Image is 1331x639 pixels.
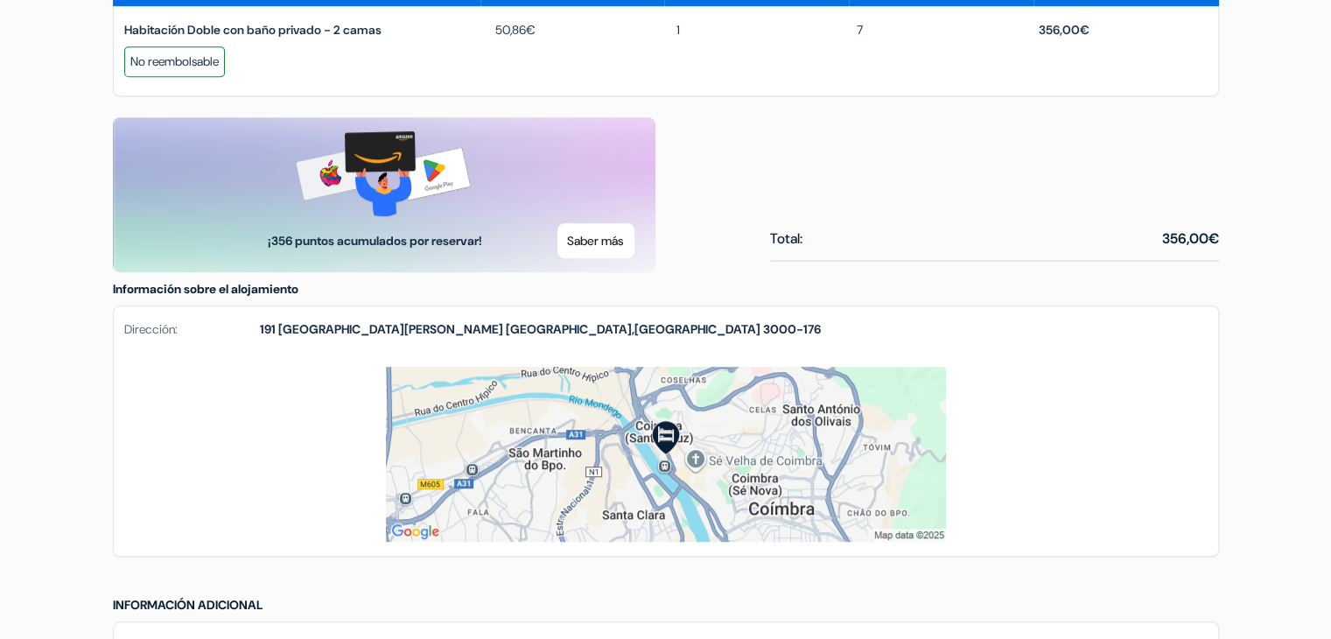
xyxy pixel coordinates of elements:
span: ¡356 puntos acumulados por reservar! [240,232,510,250]
strong: , [260,320,821,339]
span: [GEOGRAPHIC_DATA] [506,321,632,337]
span: [GEOGRAPHIC_DATA] [634,321,760,337]
span: 356,00€ [1162,228,1219,249]
span: 191 [GEOGRAPHIC_DATA][PERSON_NAME] [260,321,503,337]
img: gift-card-banner.png [296,131,472,216]
img: staticmap [386,367,946,542]
div: 1 [665,21,845,39]
div: 7 [846,21,1026,39]
span: Información adicional [113,597,263,613]
span: Total: [770,228,802,249]
span: Dirección: [124,320,260,339]
button: Saber más [557,223,634,258]
span: 50,86€ [485,21,536,39]
div: No reembolsable [124,46,225,77]
span: Información sobre el alojamiento [113,281,298,297]
span: 3000-176 [763,321,821,337]
span: 356,00€ [1039,22,1089,38]
span: Habitación Doble con baño privado - 2 camas [124,22,382,38]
